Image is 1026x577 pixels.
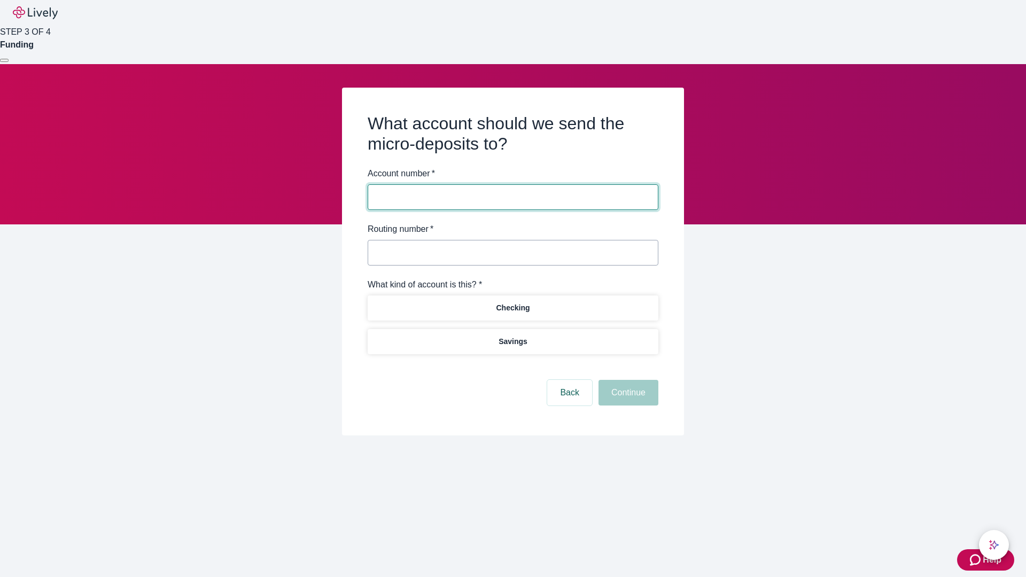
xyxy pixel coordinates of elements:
[368,278,482,291] label: What kind of account is this? *
[368,167,435,180] label: Account number
[368,223,433,236] label: Routing number
[499,336,527,347] p: Savings
[368,113,658,154] h2: What account should we send the micro-deposits to?
[547,380,592,406] button: Back
[983,553,1001,566] span: Help
[979,530,1009,560] button: chat
[989,540,999,550] svg: Lively AI Assistant
[970,553,983,566] svg: Zendesk support icon
[496,302,530,314] p: Checking
[368,329,658,354] button: Savings
[957,549,1014,571] button: Zendesk support iconHelp
[13,6,58,19] img: Lively
[368,295,658,321] button: Checking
